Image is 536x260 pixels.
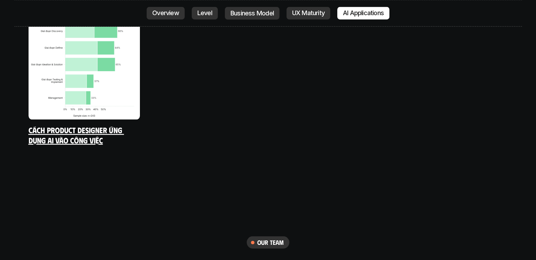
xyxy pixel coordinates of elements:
p: Business Model [230,10,274,17]
a: AI Applications [337,7,389,20]
h6: our team [257,238,284,246]
a: Overview [147,7,185,20]
a: Level [192,7,218,20]
p: UX Maturity [292,10,325,17]
a: Business Model [225,7,279,20]
a: Cách Product Designer ứng dụng AI vào công việc [29,125,124,144]
p: AI Applications [343,10,384,17]
p: Level [197,10,212,17]
p: Overview [152,10,179,17]
a: UX Maturity [287,7,330,20]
